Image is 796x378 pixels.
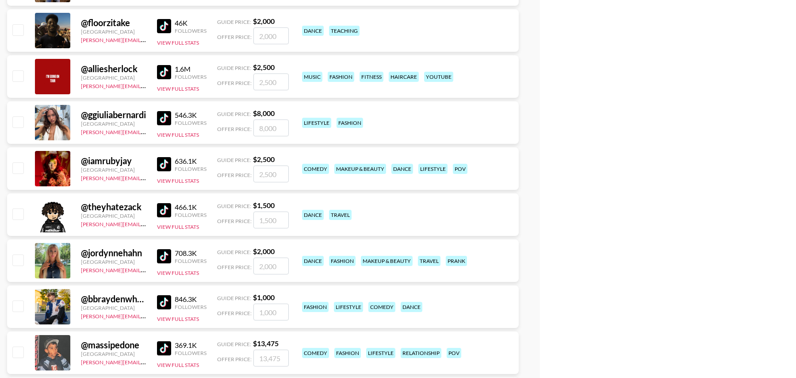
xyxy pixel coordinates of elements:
div: [GEOGRAPHIC_DATA] [81,351,146,357]
div: Followers [175,166,207,172]
span: Guide Price: [217,249,251,255]
div: comedy [302,348,329,358]
div: relationship [401,348,441,358]
div: Followers [175,258,207,264]
div: makeup & beauty [334,164,386,174]
strong: $ 13,475 [253,339,279,347]
div: fashion [328,72,354,82]
div: pov [453,164,467,174]
span: Offer Price: [217,172,252,178]
strong: $ 1,000 [253,293,275,301]
div: fitness [360,72,383,82]
div: comedy [368,302,395,312]
div: 369.1K [175,341,207,350]
a: [PERSON_NAME][EMAIL_ADDRESS][DOMAIN_NAME] [81,219,212,228]
input: 8,000 [253,120,289,136]
div: travel [418,256,440,266]
div: @ jordynnehahn [81,247,146,258]
button: View Full Stats [157,270,199,276]
div: Followers [175,73,207,80]
span: Guide Price: [217,157,251,163]
div: dance [302,26,324,36]
div: [GEOGRAPHIC_DATA] [81,212,146,219]
img: TikTok [157,249,171,263]
div: travel [329,210,352,220]
div: [GEOGRAPHIC_DATA] [81,258,146,265]
a: [PERSON_NAME][EMAIL_ADDRESS][DOMAIN_NAME] [81,265,212,274]
button: View Full Stats [157,362,199,368]
div: 466.1K [175,203,207,212]
div: dance [302,210,324,220]
strong: $ 2,000 [253,17,275,25]
div: @ massipedone [81,339,146,351]
div: youtube [424,72,453,82]
div: [GEOGRAPHIC_DATA] [81,28,146,35]
img: TikTok [157,203,171,217]
div: lifestyle [302,118,331,128]
a: [PERSON_NAME][EMAIL_ADDRESS][DOMAIN_NAME] [81,35,212,43]
input: 1,000 [253,304,289,320]
button: View Full Stats [157,316,199,322]
div: [GEOGRAPHIC_DATA] [81,166,146,173]
span: Guide Price: [217,19,251,25]
span: Offer Price: [217,80,252,86]
a: [PERSON_NAME][EMAIL_ADDRESS][DOMAIN_NAME] [81,81,212,89]
span: Guide Price: [217,65,251,71]
button: View Full Stats [157,39,199,46]
span: Guide Price: [217,341,251,347]
strong: $ 2,500 [253,63,275,71]
div: fashion [334,348,361,358]
div: @ bbraydenwhaleyy [81,293,146,305]
input: 2,000 [253,27,289,44]
div: fashion [302,302,329,312]
div: dance [302,256,324,266]
button: View Full Stats [157,224,199,230]
strong: $ 1,500 [253,201,275,209]
div: @ iamrubyjay [81,155,146,166]
span: Offer Price: [217,34,252,40]
a: [PERSON_NAME][EMAIL_ADDRESS][DOMAIN_NAME] [81,357,212,366]
div: lifestyle [418,164,448,174]
strong: $ 8,000 [253,109,275,117]
span: Offer Price: [217,310,252,316]
div: Followers [175,304,207,310]
div: makeup & beauty [361,256,413,266]
input: 2,500 [253,73,289,90]
img: TikTok [157,19,171,33]
div: comedy [302,164,329,174]
div: @ alliesherlock [81,63,146,74]
img: TikTok [157,341,171,355]
input: 1,500 [253,212,289,228]
input: 2,500 [253,166,289,182]
div: fashion [329,256,356,266]
img: TikTok [157,111,171,125]
span: Offer Price: [217,218,252,224]
div: 46K [175,19,207,27]
img: TikTok [157,295,171,309]
div: 708.3K [175,249,207,258]
div: Followers [175,212,207,218]
div: haircare [389,72,419,82]
div: teaching [329,26,360,36]
div: Followers [175,27,207,34]
span: Guide Price: [217,295,251,301]
strong: $ 2,500 [253,155,275,163]
div: lifestyle [334,302,363,312]
div: [GEOGRAPHIC_DATA] [81,305,146,311]
input: 2,000 [253,258,289,274]
div: 636.1K [175,157,207,166]
div: fashion [337,118,363,128]
span: Guide Price: [217,111,251,117]
span: Offer Price: [217,264,252,270]
div: Followers [175,350,207,356]
img: TikTok [157,157,171,171]
a: [PERSON_NAME][EMAIL_ADDRESS][DOMAIN_NAME] [81,173,212,181]
div: dance [401,302,422,312]
button: View Full Stats [157,177,199,184]
div: @ theyhatezack [81,201,146,212]
div: [GEOGRAPHIC_DATA] [81,74,146,81]
div: 846.3K [175,295,207,304]
strong: $ 2,000 [253,247,275,255]
div: music [302,72,322,82]
a: [PERSON_NAME][EMAIL_ADDRESS][DOMAIN_NAME] [81,311,212,320]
